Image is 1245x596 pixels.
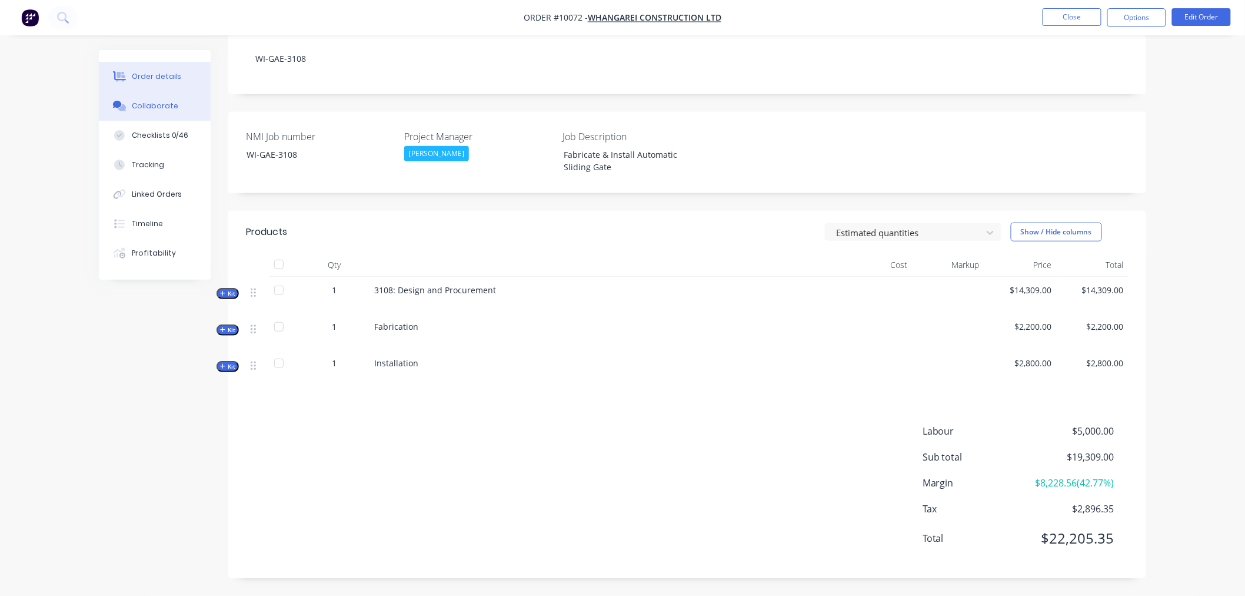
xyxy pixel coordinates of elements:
[1027,528,1114,549] span: $22,205.35
[132,101,178,111] div: Collaborate
[332,357,337,369] span: 1
[1011,223,1102,241] button: Show / Hide columns
[246,225,287,239] div: Products
[99,150,211,180] button: Tracking
[99,62,211,91] button: Order details
[1172,8,1231,26] button: Edit Order
[374,321,418,332] span: Fabrication
[404,130,551,144] label: Project Manager
[913,253,985,277] div: Markup
[989,320,1052,333] span: $2,200.00
[989,284,1052,296] span: $14,309.00
[1057,253,1129,277] div: Total
[132,130,189,141] div: Checklists 0/46
[99,180,211,209] button: Linked Orders
[374,357,418,369] span: Installation
[923,502,1027,516] span: Tax
[1027,502,1114,516] span: $2,896.35
[132,189,182,200] div: Linked Orders
[923,424,1027,438] span: Labour
[374,284,496,296] span: 3108: Design and Procurement
[99,121,211,150] button: Checklists 0/46
[217,361,239,372] button: Kit
[404,146,469,161] div: [PERSON_NAME]
[99,239,211,268] button: Profitability
[332,320,337,333] span: 1
[246,130,393,144] label: NMI Job number
[99,91,211,121] button: Collaborate
[132,218,163,229] div: Timeline
[238,146,385,163] div: WI-GAE-3108
[1061,320,1124,333] span: $2,200.00
[217,325,239,336] button: Kit
[923,476,1027,490] span: Margin
[554,146,701,176] div: Fabricate & Install Automatic Sliding Gate
[984,253,1057,277] div: Price
[220,362,235,371] span: Kit
[132,71,182,82] div: Order details
[220,289,235,298] span: Kit
[246,41,1129,77] div: WI-GAE-3108
[21,9,39,27] img: Factory
[923,531,1027,545] span: Total
[840,253,913,277] div: Cost
[99,209,211,239] button: Timeline
[923,450,1027,464] span: Sub total
[562,130,710,144] label: Job Description
[332,284,337,296] span: 1
[989,357,1052,369] span: $2,800.00
[132,160,164,170] div: Tracking
[1107,8,1166,27] button: Options
[1043,8,1101,26] button: Close
[299,253,369,277] div: Qty
[246,25,1129,36] div: Notes
[588,12,721,24] a: Whangarei Construction LTD
[1027,476,1114,490] span: $8,228.56 ( 42.77 %)
[1027,450,1114,464] span: $19,309.00
[1061,357,1124,369] span: $2,800.00
[1027,424,1114,438] span: $5,000.00
[220,326,235,335] span: Kit
[1061,284,1124,296] span: $14,309.00
[524,12,588,24] span: Order #10072 -
[217,288,239,299] button: Kit
[132,248,176,259] div: Profitability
